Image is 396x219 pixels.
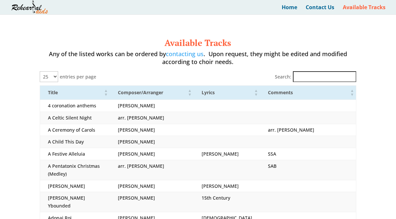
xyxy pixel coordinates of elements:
[188,86,192,99] span: Composer/Arranger: Activate to sort
[194,180,260,192] td: [PERSON_NAME]
[165,37,231,48] span: Available Tracks
[194,148,260,160] td: [PERSON_NAME]
[60,73,96,81] label: entries per page
[40,124,110,136] td: A Ceremony of Carols
[40,160,110,180] td: A Pentatonix Christmas (Medley)
[118,89,163,96] span: Composer/Arranger
[282,5,297,14] a: Home
[110,124,194,136] td: [PERSON_NAME]
[275,73,291,81] label: Search:
[350,86,354,99] span: Comments: Activate to sort
[260,124,356,136] td: arr. [PERSON_NAME]
[48,89,58,96] span: Title
[306,5,334,14] a: Contact Us
[40,50,357,72] p: Any of the listed works can be ordered by . Upon request, they might be edited and modified accor...
[110,180,194,192] td: [PERSON_NAME]
[40,100,110,112] td: 4 coronation anthems
[110,136,194,148] td: [PERSON_NAME]
[260,160,356,180] td: SAB
[254,86,258,99] span: Lyrics: Activate to sort
[202,89,215,96] span: Lyrics
[40,136,110,148] td: A Child This Day
[343,5,385,14] a: Available Tracks
[104,86,108,99] span: Title: Activate to sort
[110,100,194,112] td: [PERSON_NAME]
[110,192,194,212] td: [PERSON_NAME]
[40,180,110,192] td: [PERSON_NAME]
[268,89,293,96] span: Comments
[194,192,260,212] td: 15th Century
[110,160,194,180] td: arr. [PERSON_NAME]
[40,148,110,160] td: A Festive Alleluia
[40,192,110,212] td: [PERSON_NAME] Ybounded
[166,50,204,58] a: contacting us
[110,148,194,160] td: [PERSON_NAME]
[260,148,356,160] td: SSA
[110,112,194,124] td: arr. [PERSON_NAME]
[40,112,110,124] td: A Celtic Silent Night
